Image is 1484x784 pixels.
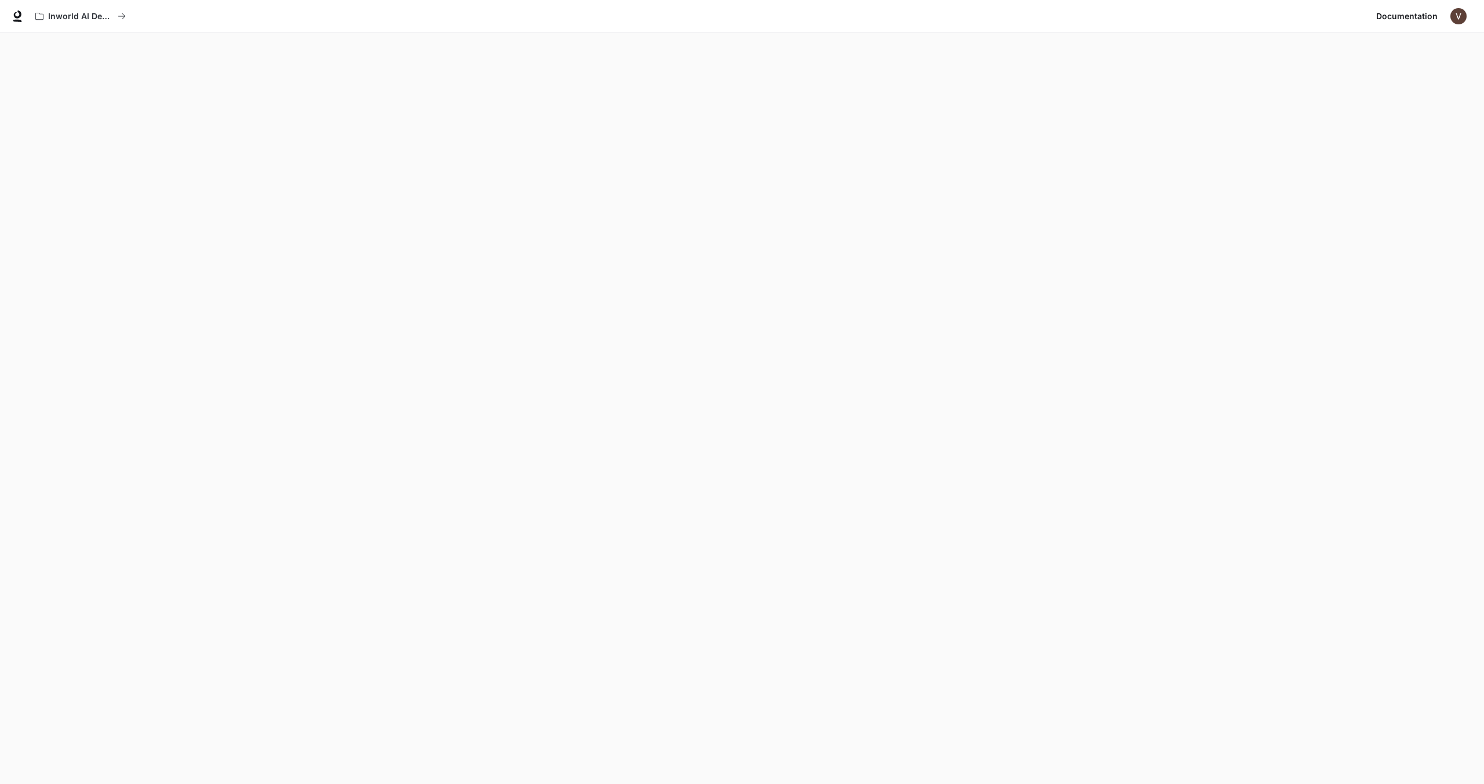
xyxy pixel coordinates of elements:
span: Documentation [1376,9,1438,24]
img: User avatar [1450,8,1467,24]
button: User avatar [1447,5,1470,28]
button: All workspaces [30,5,131,28]
p: Inworld AI Demos [48,12,113,21]
a: Documentation [1372,5,1442,28]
